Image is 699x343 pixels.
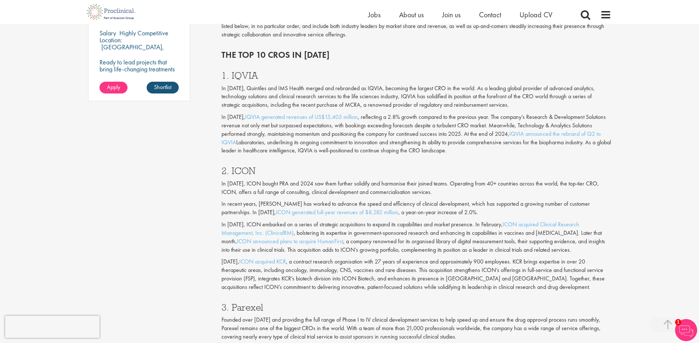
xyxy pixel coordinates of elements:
p: In recent years, [PERSON_NAME] has worked to advance the speed and efficiency of clinical develop... [221,200,611,217]
a: ICON announced plans to acquire HumanFirst [237,237,343,245]
a: ICON acquired Clinical Research Management, Inc. (ClinicalRM) [221,220,579,237]
p: In [DATE], , reflecting a 2.8% growth compared to the previous year. The company’s Research & Dev... [221,113,611,155]
p: [DATE], , a contract research organisation with 27 years of experience and approximately 900 empl... [221,258,611,291]
a: Shortlist [147,82,179,93]
iframe: reCAPTCHA [5,316,99,338]
p: In [DATE], ICON bought PRA and 2024 saw them further solidify and harmonise their joined teams. O... [221,180,611,197]
p: [GEOGRAPHIC_DATA], [GEOGRAPHIC_DATA] [99,43,164,58]
a: IQVIA generated revenues of US$15,405 million [245,113,358,121]
a: Jobs [368,10,381,20]
h2: The top 10 CROs in [DATE] [221,50,611,60]
a: Upload CV [520,10,552,20]
p: Highly Competitive [119,29,168,37]
span: 1 [675,319,681,325]
span: Location: [99,36,122,44]
a: IQVIA announced the rebrand of Q2 to IQVIA [221,130,601,146]
p: In [DATE], ICON embarked on a series of strategic acquisitions to expand its capabilities and mar... [221,220,611,254]
a: Contact [479,10,501,20]
h3: 2. ICON [221,166,611,176]
p: With expansions, partnerships and innovations continuing throughout the CRO industry, 2025 is set... [221,14,611,39]
img: Chatbot [675,319,697,341]
p: Ready to lead projects that bring life-changing treatments to the world? Join our client at the f... [99,59,179,100]
a: ICON generated full-year revenues of $8,282 million [276,208,398,216]
a: ICON acquired KCR [239,258,286,265]
span: Apply [107,83,120,91]
p: In [DATE], Quintiles and IMS Health merged and rebranded as IQVIA, becoming the largest CRO in th... [221,84,611,110]
h3: 3. Parexel [221,303,611,312]
a: Apply [99,82,127,93]
p: Founded over [DATE] and providing the full range of Phase I to IV clinical development services t... [221,316,611,341]
a: Join us [442,10,461,20]
span: Salary [99,29,116,37]
a: About us [399,10,424,20]
h3: 1. IQVIA [221,71,611,80]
